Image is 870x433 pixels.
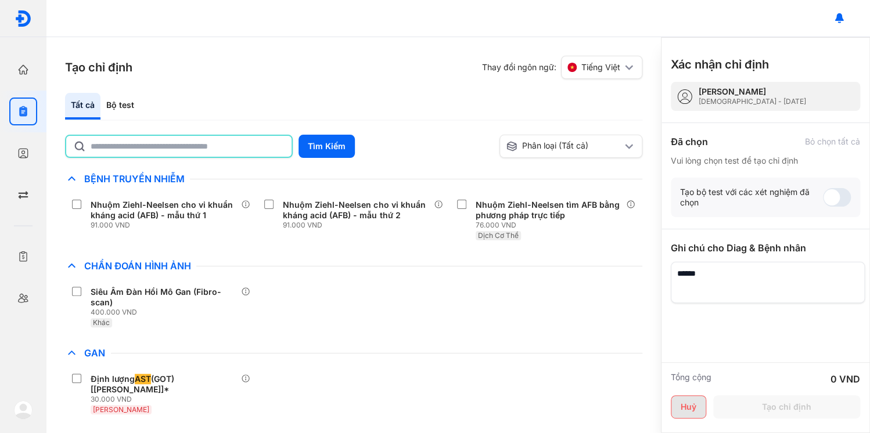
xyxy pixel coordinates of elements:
[91,200,236,221] div: Nhuộm Ziehl-Neelsen cho vi khuẩn kháng acid (AFB) - mẫu thứ 1
[14,400,33,419] img: logo
[476,200,621,221] div: Nhuộm Ziehl-Neelsen tìm AFB bằng phương pháp trực tiếp
[671,135,708,149] div: Đã chọn
[581,62,620,73] span: Tiếng Việt
[671,156,860,166] div: Vui lòng chọn test để tạo chỉ định
[482,56,642,79] div: Thay đổi ngôn ngữ:
[831,372,860,386] div: 0 VND
[680,187,823,208] div: Tạo bộ test với các xét nghiệm đã chọn
[478,231,519,240] span: Dịch Cơ Thể
[476,221,626,230] div: 76.000 VND
[671,241,860,255] div: Ghi chú cho Diag & Bệnh nhân
[15,10,32,27] img: logo
[91,221,241,230] div: 91.000 VND
[93,318,110,327] span: Khác
[91,395,241,404] div: 30.000 VND
[699,97,806,106] div: [DEMOGRAPHIC_DATA] - [DATE]
[699,86,806,97] div: [PERSON_NAME]
[91,308,241,317] div: 400.000 VND
[135,374,151,384] span: AST
[65,93,100,120] div: Tất cả
[65,59,132,75] h3: Tạo chỉ định
[713,395,860,418] button: Tạo chỉ định
[100,93,140,120] div: Bộ test
[283,200,429,221] div: Nhuộm Ziehl-Neelsen cho vi khuẩn kháng acid (AFB) - mẫu thứ 2
[283,221,433,230] div: 91.000 VND
[671,395,706,418] button: Huỷ
[91,287,236,308] div: Siêu Âm Đàn Hồi Mô Gan (Fibro-scan)
[671,56,769,73] h3: Xác nhận chỉ định
[78,173,190,185] span: Bệnh Truyền Nhiễm
[93,405,149,414] span: [PERSON_NAME]
[506,140,623,152] div: Phân loại (Tất cả)
[78,347,111,359] span: Gan
[78,260,196,272] span: Chẩn Đoán Hình Ảnh
[299,135,355,158] button: Tìm Kiếm
[805,136,860,147] div: Bỏ chọn tất cả
[91,374,236,395] div: Định lượng (GOT) [[PERSON_NAME]]*
[671,372,711,386] div: Tổng cộng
